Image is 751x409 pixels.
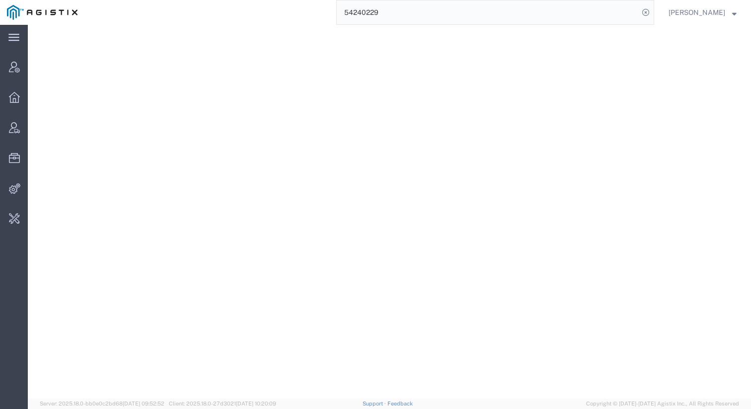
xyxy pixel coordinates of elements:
[669,7,725,18] span: Daria Moshkova
[28,25,751,399] iframe: FS Legacy Container
[668,6,737,18] button: [PERSON_NAME]
[337,0,639,24] input: Search for shipment number, reference number
[40,401,164,407] span: Server: 2025.18.0-bb0e0c2bd68
[123,401,164,407] span: [DATE] 09:52:52
[169,401,276,407] span: Client: 2025.18.0-27d3021
[586,400,739,408] span: Copyright © [DATE]-[DATE] Agistix Inc., All Rights Reserved
[387,401,413,407] a: Feedback
[363,401,387,407] a: Support
[236,401,276,407] span: [DATE] 10:20:09
[7,5,77,20] img: logo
